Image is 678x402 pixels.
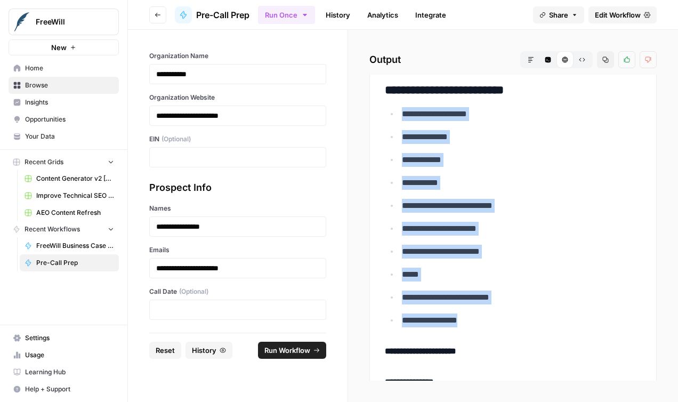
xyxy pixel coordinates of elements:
[149,51,326,61] label: Organization Name
[175,6,249,23] a: Pre-Call Prep
[9,381,119,398] button: Help + Support
[149,93,326,102] label: Organization Website
[51,42,67,53] span: New
[25,157,63,167] span: Recent Grids
[9,60,119,77] a: Home
[149,180,326,195] div: Prospect Info
[36,208,114,218] span: AEO Content Refresh
[149,134,326,144] label: EIN
[9,39,119,55] button: New
[149,245,326,255] label: Emails
[319,6,357,23] a: History
[25,350,114,360] span: Usage
[179,287,208,296] span: (Optional)
[20,204,119,221] a: AEO Content Refresh
[25,81,114,90] span: Browse
[25,115,114,124] span: Opportunities
[409,6,453,23] a: Integrate
[162,134,191,144] span: (Optional)
[36,191,114,200] span: Improve Technical SEO for Page
[9,329,119,347] a: Settings
[20,187,119,204] a: Improve Technical SEO for Page
[185,342,232,359] button: History
[25,384,114,394] span: Help + Support
[9,347,119,364] a: Usage
[149,204,326,213] label: Names
[9,94,119,111] a: Insights
[20,170,119,187] a: Content Generator v2 [DRAFT] Test
[369,51,657,68] h2: Output
[595,10,641,20] span: Edit Workflow
[20,254,119,271] a: Pre-Call Prep
[196,9,249,21] span: Pre-Call Prep
[25,98,114,107] span: Insights
[25,333,114,343] span: Settings
[20,237,119,254] a: FreeWill Business Case Generator v2
[25,224,80,234] span: Recent Workflows
[9,364,119,381] a: Learning Hub
[25,132,114,141] span: Your Data
[149,287,326,296] label: Call Date
[36,258,114,268] span: Pre-Call Prep
[9,111,119,128] a: Opportunities
[264,345,310,356] span: Run Workflow
[36,174,114,183] span: Content Generator v2 [DRAFT] Test
[361,6,405,23] a: Analytics
[36,17,100,27] span: FreeWill
[9,77,119,94] a: Browse
[36,241,114,251] span: FreeWill Business Case Generator v2
[156,345,175,356] span: Reset
[549,10,568,20] span: Share
[192,345,216,356] span: History
[9,128,119,145] a: Your Data
[9,154,119,170] button: Recent Grids
[25,63,114,73] span: Home
[533,6,584,23] button: Share
[149,342,181,359] button: Reset
[12,12,31,31] img: FreeWill Logo
[25,367,114,377] span: Learning Hub
[9,9,119,35] button: Workspace: FreeWill
[258,6,315,24] button: Run Once
[258,342,326,359] button: Run Workflow
[9,221,119,237] button: Recent Workflows
[588,6,657,23] a: Edit Workflow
